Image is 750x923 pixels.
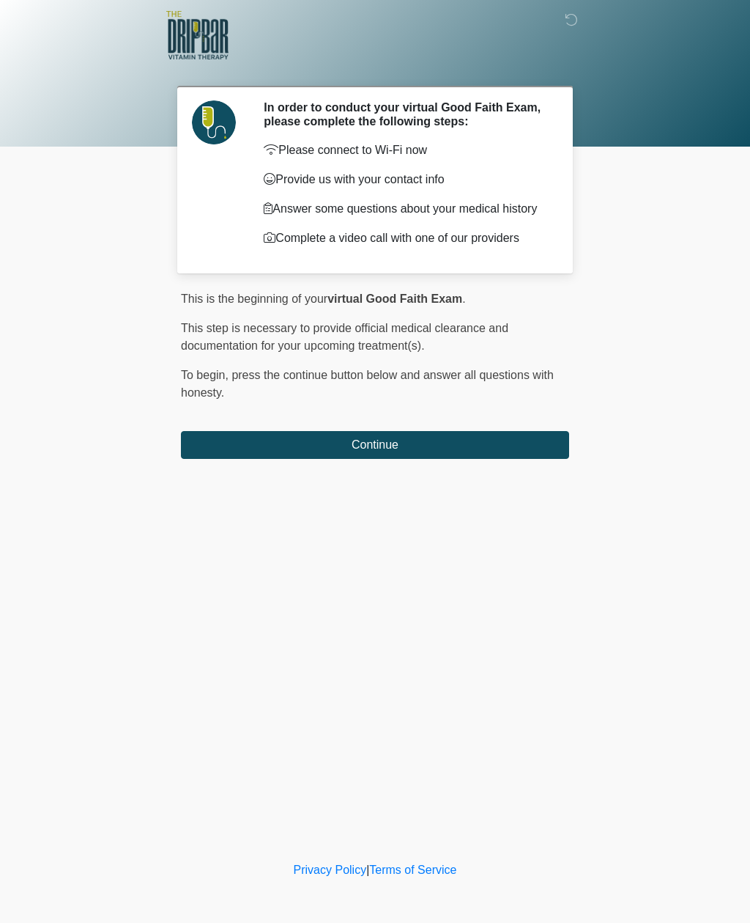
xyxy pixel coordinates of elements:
span: This step is necessary to provide official medical clearance and documentation for your upcoming ... [181,322,508,352]
p: Provide us with your contact info [264,171,547,188]
span: press the continue button below and answer all questions with honesty. [181,369,554,399]
img: Agent Avatar [192,100,236,144]
a: Terms of Service [369,864,456,876]
strong: virtual Good Faith Exam [327,293,462,305]
button: Continue [181,431,569,459]
span: . [462,293,465,305]
a: | [366,864,369,876]
img: The DRIPBaR - Alamo Ranch SATX Logo [166,11,229,59]
span: This is the beginning of your [181,293,327,305]
a: Privacy Policy [294,864,367,876]
h2: In order to conduct your virtual Good Faith Exam, please complete the following steps: [264,100,547,128]
span: To begin, [181,369,231,381]
p: Complete a video call with one of our providers [264,229,547,247]
p: Please connect to Wi-Fi now [264,141,547,159]
p: Answer some questions about your medical history [264,200,547,218]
